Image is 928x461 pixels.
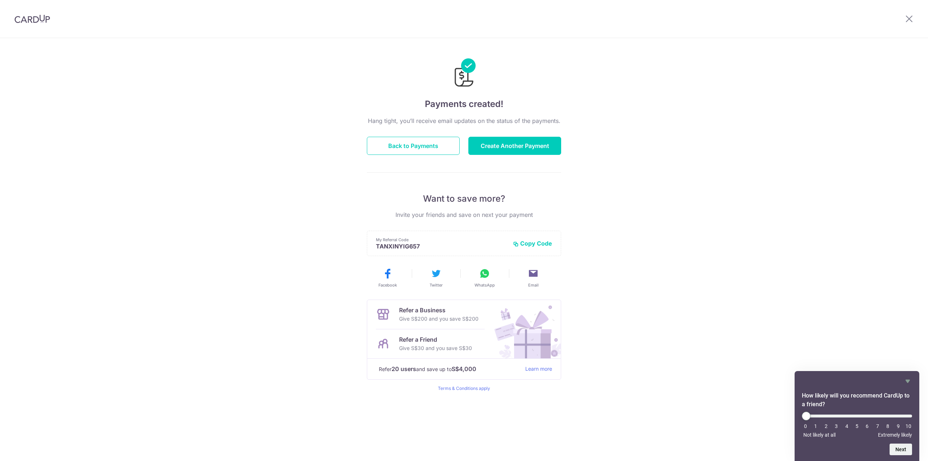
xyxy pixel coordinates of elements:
button: Next question [890,444,912,455]
span: WhatsApp [475,282,495,288]
li: 5 [853,423,861,429]
span: Extremely likely [878,432,912,438]
button: WhatsApp [463,268,506,288]
img: Payments [452,58,476,89]
span: Email [528,282,539,288]
p: Hang tight, you’ll receive email updates on the status of the payments. [367,116,561,125]
button: Facebook [366,268,409,288]
button: Back to Payments [367,137,460,155]
p: TANXINYIG657 [376,243,507,250]
li: 1 [812,423,819,429]
p: Refer a Business [399,306,478,314]
button: Copy Code [513,240,552,247]
p: Give S$200 and you save S$200 [399,314,478,323]
li: 9 [895,423,902,429]
p: Refer a Friend [399,335,472,344]
h2: How likely will you recommend CardUp to a friend? Select an option from 0 to 10, with 0 being Not... [802,391,912,409]
span: Not likely at all [803,432,836,438]
img: Refer [488,300,561,358]
li: 0 [802,423,809,429]
p: My Referral Code [376,237,507,243]
button: Create Another Payment [468,137,561,155]
div: How likely will you recommend CardUp to a friend? Select an option from 0 to 10, with 0 being Not... [802,412,912,438]
button: Twitter [415,268,457,288]
li: 6 [863,423,871,429]
button: Email [512,268,555,288]
p: Want to save more? [367,193,561,205]
strong: 20 users [391,365,416,373]
li: 3 [833,423,840,429]
li: 10 [905,423,912,429]
p: Invite your friends and save on next your payment [367,210,561,219]
span: Twitter [430,282,443,288]
button: Hide survey [903,377,912,386]
img: CardUp [14,15,50,23]
li: 4 [843,423,850,429]
li: 7 [874,423,881,429]
a: Learn more [525,365,552,374]
h4: Payments created! [367,98,561,111]
strong: S$4,000 [452,365,476,373]
p: Give S$30 and you save S$30 [399,344,472,353]
a: Terms & Conditions apply [438,386,490,391]
li: 8 [884,423,891,429]
li: 2 [823,423,830,429]
div: How likely will you recommend CardUp to a friend? Select an option from 0 to 10, with 0 being Not... [802,377,912,455]
p: Refer and save up to [379,365,519,374]
span: Facebook [378,282,397,288]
